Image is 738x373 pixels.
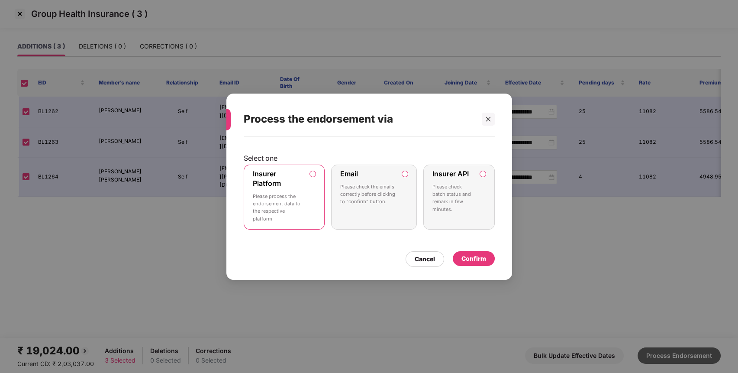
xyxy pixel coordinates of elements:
span: close [485,116,491,122]
input: Insurer APIPlease check batch status and remark in few minutes. [480,171,486,176]
div: Process the endorsement via [244,102,474,136]
label: Email [340,169,358,178]
div: Cancel [415,254,435,263]
div: Confirm [461,253,486,263]
p: Please check the emails correctly before clicking to “confirm” button. [340,183,395,205]
label: Insurer Platform [253,169,281,187]
input: Insurer PlatformPlease process the endorsement data to the respective platform [309,171,315,176]
p: Please check batch status and remark in few minutes. [432,183,473,213]
p: Select one [244,153,495,162]
p: Please process the endorsement data to the respective platform [253,192,303,222]
label: Insurer API [432,169,468,178]
input: EmailPlease check the emails correctly before clicking to “confirm” button. [402,171,407,176]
